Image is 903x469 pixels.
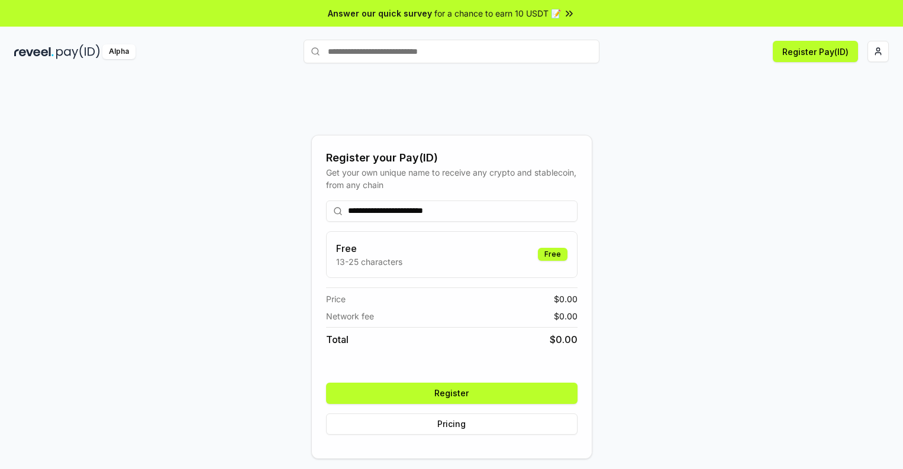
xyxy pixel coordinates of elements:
[336,255,402,268] p: 13-25 characters
[14,44,54,59] img: reveel_dark
[326,413,578,435] button: Pricing
[328,7,432,20] span: Answer our quick survey
[434,7,561,20] span: for a chance to earn 10 USDT 📝
[554,293,578,305] span: $ 0.00
[538,248,567,261] div: Free
[550,332,578,347] span: $ 0.00
[336,241,402,255] h3: Free
[326,332,349,347] span: Total
[326,150,578,166] div: Register your Pay(ID)
[56,44,100,59] img: pay_id
[326,166,578,191] div: Get your own unique name to receive any crypto and stablecoin, from any chain
[773,41,858,62] button: Register Pay(ID)
[326,310,374,322] span: Network fee
[102,44,136,59] div: Alpha
[554,310,578,322] span: $ 0.00
[326,383,578,404] button: Register
[326,293,346,305] span: Price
